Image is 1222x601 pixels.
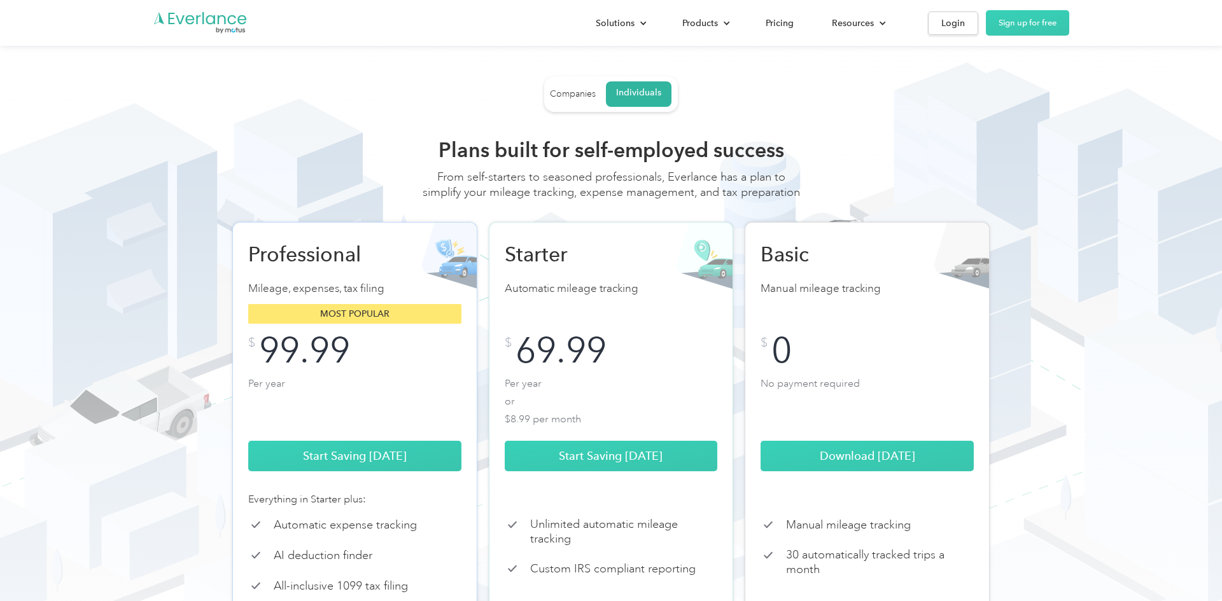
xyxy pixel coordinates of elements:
[248,242,382,267] h2: Professional
[761,441,974,471] a: Download [DATE]
[761,375,974,425] p: No payment required
[420,169,802,212] div: From self-starters to seasoned professionals, Everlance has a plan to simplify your mileage track...
[753,12,806,34] a: Pricing
[248,375,461,425] p: Per year
[248,492,461,507] div: Everything in Starter plus:
[682,15,718,31] div: Products
[766,15,794,31] div: Pricing
[786,548,974,576] p: 30 automatically tracked trips a month
[761,280,974,298] p: Manual mileage tracking
[596,15,635,31] div: Solutions
[248,441,461,471] a: Start Saving [DATE]
[761,336,768,349] div: $
[530,517,718,546] p: Unlimited automatic mileage tracking
[248,280,461,298] p: Mileage, expenses, tax filing
[274,548,372,563] p: AI deduction finder
[832,15,874,31] div: Resources
[274,518,417,532] p: Automatic expense tracking
[153,11,248,35] a: Go to homepage
[248,304,461,324] div: Most popular
[928,11,978,35] a: Login
[550,88,596,100] div: Companies
[259,336,350,364] div: 99.99
[505,280,718,298] p: Automatic mileage tracking
[505,441,718,471] a: Start Saving [DATE]
[420,137,802,163] h2: Plans built for self-employed success
[274,579,408,593] p: All-inclusive 1099 tax filing
[986,10,1069,36] a: Sign up for free
[505,375,718,425] p: Per year or $8.99 per month
[530,562,696,576] p: Custom IRS compliant reporting
[516,336,607,364] div: 69.99
[248,336,255,349] div: $
[505,336,512,349] div: $
[505,242,638,267] h2: Starter
[941,15,965,31] div: Login
[616,87,661,99] div: Individuals
[771,336,792,364] div: 0
[786,518,911,532] p: Manual mileage tracking
[761,242,894,267] h2: Basic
